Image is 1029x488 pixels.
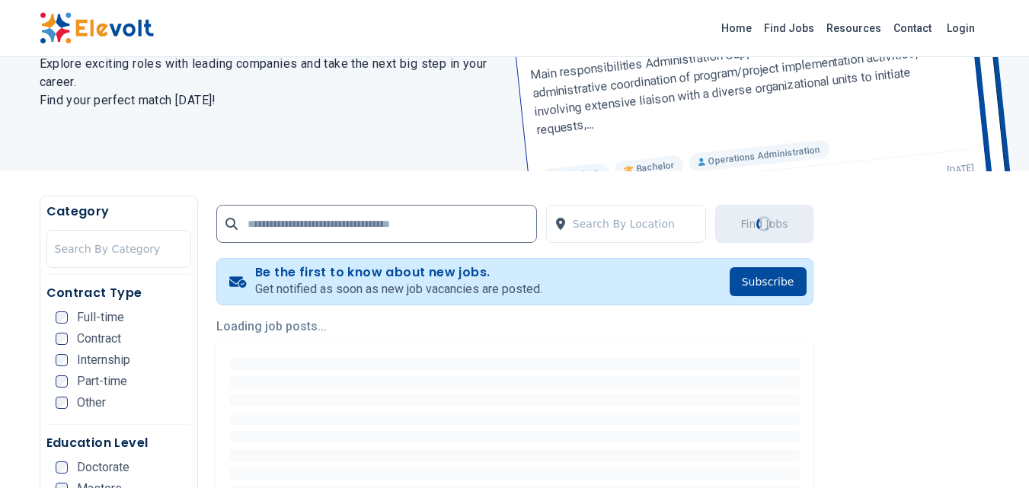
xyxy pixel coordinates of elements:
[56,375,68,388] input: Part-time
[56,397,68,409] input: Other
[46,434,191,452] h5: Education Level
[56,354,68,366] input: Internship
[730,267,807,296] button: Subscribe
[77,354,130,366] span: Internship
[56,461,68,474] input: Doctorate
[77,375,127,388] span: Part-time
[77,311,124,324] span: Full-time
[754,214,774,234] div: Loading...
[715,205,813,243] button: Find JobsLoading...
[40,12,154,44] img: Elevolt
[56,333,68,345] input: Contract
[46,203,191,221] h5: Category
[40,55,497,110] h2: Explore exciting roles with leading companies and take the next big step in your career. Find you...
[887,16,938,40] a: Contact
[758,16,820,40] a: Find Jobs
[953,415,1029,488] iframe: Chat Widget
[255,280,542,298] p: Get notified as soon as new job vacancies are posted.
[46,284,191,302] h5: Contract Type
[715,16,758,40] a: Home
[938,13,984,43] a: Login
[820,16,887,40] a: Resources
[56,311,68,324] input: Full-time
[77,397,106,409] span: Other
[77,333,121,345] span: Contract
[77,461,129,474] span: Doctorate
[255,265,542,280] h4: Be the first to know about new jobs.
[216,317,813,336] p: Loading job posts...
